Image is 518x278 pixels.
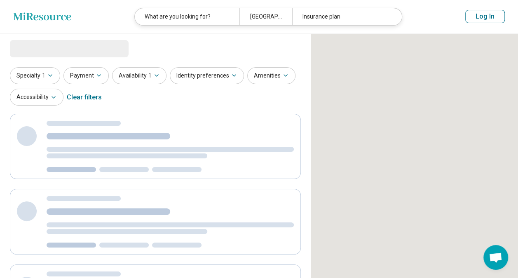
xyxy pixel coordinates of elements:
div: Clear filters [67,87,102,107]
button: Identity preferences [170,67,244,84]
div: Insurance plan [292,8,397,25]
button: Accessibility [10,89,63,106]
span: Loading... [10,40,79,57]
button: Availability1 [112,67,166,84]
div: [GEOGRAPHIC_DATA], [GEOGRAPHIC_DATA] [239,8,292,25]
button: Specialty1 [10,67,60,84]
div: Open chat [483,245,508,270]
button: Amenities [247,67,295,84]
span: 1 [148,71,152,80]
span: 1 [42,71,45,80]
button: Log In [465,10,505,23]
div: What are you looking for? [135,8,239,25]
button: Payment [63,67,109,84]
